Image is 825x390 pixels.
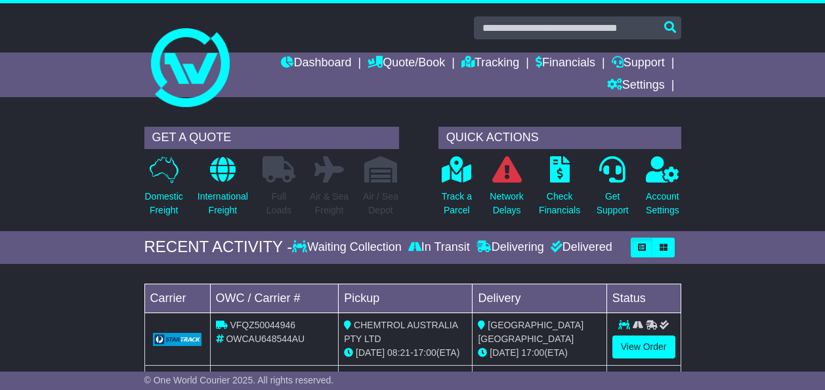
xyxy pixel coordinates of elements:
td: Status [606,284,681,313]
a: Track aParcel [441,156,473,225]
span: VFQZ50044946 [230,320,295,330]
p: Track a Parcel [442,190,472,217]
span: [DATE] [490,347,518,358]
td: Pickup [339,284,473,313]
span: © One World Courier 2025. All rights reserved. [144,375,334,385]
td: Delivery [473,284,606,313]
img: GetCarrierServiceLogo [153,333,202,346]
a: InternationalFreight [197,156,249,225]
a: DomesticFreight [144,156,184,225]
a: Tracking [461,53,519,75]
a: Dashboard [281,53,351,75]
a: View Order [612,336,675,358]
p: Domestic Freight [145,190,183,217]
a: AccountSettings [645,156,680,225]
a: Financials [536,53,595,75]
a: NetworkDelays [489,156,524,225]
p: Full Loads [263,190,295,217]
p: Air & Sea Freight [310,190,349,217]
div: In Transit [405,240,473,255]
a: Quote/Book [368,53,445,75]
a: Support [612,53,665,75]
p: Account Settings [646,190,679,217]
span: CHEMTROL AUSTRALIA PTY LTD [344,320,457,344]
span: 08:21 [387,347,410,358]
span: 17:00 [413,347,436,358]
p: International Freight [198,190,248,217]
div: Delivered [547,240,612,255]
p: Air / Sea Depot [363,190,398,217]
a: Settings [607,75,665,97]
span: [DATE] [356,347,385,358]
div: - (ETA) [344,346,467,360]
a: GetSupport [596,156,629,225]
p: Get Support [597,190,629,217]
span: [GEOGRAPHIC_DATA] [GEOGRAPHIC_DATA] [478,320,583,344]
div: RECENT ACTIVITY - [144,238,293,257]
td: Carrier [144,284,210,313]
div: QUICK ACTIONS [438,127,681,149]
div: Waiting Collection [292,240,404,255]
div: (ETA) [478,346,601,360]
span: OWCAU648544AU [226,334,305,344]
p: Check Financials [539,190,580,217]
td: OWC / Carrier # [210,284,339,313]
span: 17:00 [521,347,544,358]
a: CheckFinancials [538,156,581,225]
div: Delivering [473,240,547,255]
div: GET A QUOTE [144,127,399,149]
p: Network Delays [490,190,523,217]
